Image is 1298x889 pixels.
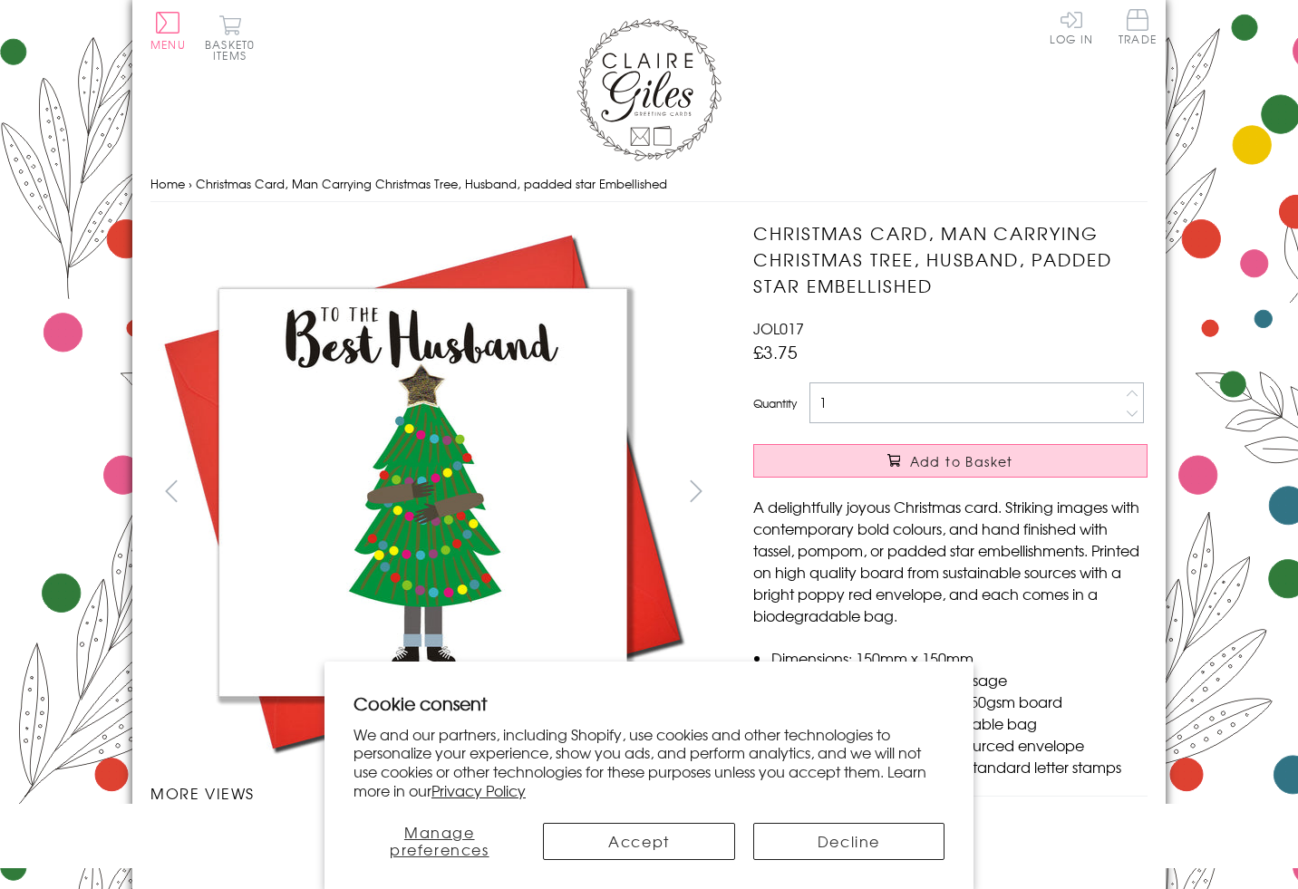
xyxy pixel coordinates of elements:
span: JOL017 [753,317,804,339]
p: A delightfully joyous Christmas card. Striking images with contemporary bold colours, and hand fi... [753,496,1148,626]
li: Dimensions: 150mm x 150mm [771,647,1148,669]
button: Manage preferences [354,823,525,860]
span: › [189,175,192,192]
button: Menu [150,12,186,50]
button: Add to Basket [753,444,1148,478]
button: prev [150,470,191,511]
span: Trade [1119,9,1157,44]
h1: Christmas Card, Man Carrying Christmas Tree, Husband, padded star Embellished [753,220,1148,298]
span: Menu [150,36,186,53]
span: Add to Basket [910,452,1013,470]
span: Christmas Card, Man Carrying Christmas Tree, Husband, padded star Embellished [196,175,667,192]
a: Trade [1119,9,1157,48]
img: Claire Giles Greetings Cards [576,18,722,161]
a: Privacy Policy [431,779,526,801]
label: Quantity [753,395,797,411]
img: Christmas Card, Man Carrying Christmas Tree, Husband, padded star Embellished [717,220,1261,764]
h3: More views [150,782,717,804]
button: next [676,470,717,511]
button: Decline [753,823,944,860]
span: £3.75 [753,339,798,364]
img: Christmas Card, Man Carrying Christmas Tree, Husband, padded star Embellished [150,220,694,764]
a: Log In [1050,9,1093,44]
span: 0 items [213,36,255,63]
h2: Cookie consent [354,691,944,716]
a: Home [150,175,185,192]
nav: breadcrumbs [150,166,1148,203]
button: Accept [543,823,734,860]
span: Manage preferences [390,821,489,860]
p: We and our partners, including Shopify, use cookies and other technologies to personalize your ex... [354,725,944,800]
button: Basket0 items [205,14,255,61]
